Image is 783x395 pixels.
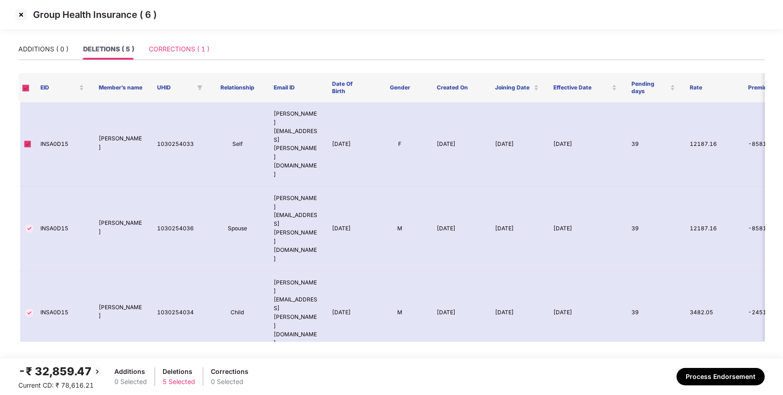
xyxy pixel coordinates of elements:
span: EID [40,84,77,91]
td: [DATE] [429,102,487,187]
td: 1030254033 [150,102,208,187]
td: [DATE] [488,187,546,271]
th: Effective Date [546,73,624,102]
td: [DATE] [546,187,624,271]
th: Email ID [266,73,325,102]
td: [DATE] [325,102,371,187]
th: Member’s name [91,73,150,102]
th: Joining Date [488,73,546,102]
span: filter [195,82,204,93]
td: Self [208,102,266,187]
img: svg+xml;base64,PHN2ZyBpZD0iVGljay0zMngzMiIgeG1sbnM9Imh0dHA6Ly93d3cudzMub3JnLzIwMDAvc3ZnIiB3aWR0aD... [24,307,35,318]
div: ADDITIONS ( 0 ) [18,44,68,54]
img: svg+xml;base64,PHN2ZyBpZD0iQ3Jvc3MtMzJ4MzIiIHhtbG5zPSJodHRwOi8vd3d3LnczLm9yZy8yMDAwL3N2ZyIgd2lkdG... [14,7,28,22]
span: filter [197,85,203,90]
th: Date Of Birth [325,73,371,102]
span: UHID [157,84,193,91]
td: 1030254034 [150,271,208,356]
img: svg+xml;base64,PHN2ZyBpZD0iVGljay0zMngzMiIgeG1sbnM9Imh0dHA6Ly93d3cudzMub3JnLzIwMDAvc3ZnIiB3aWR0aD... [24,223,35,234]
button: Process Endorsement [676,368,765,385]
td: Spouse [208,187,266,271]
span: Joining Date [495,84,532,91]
span: Pending days [631,80,668,95]
span: Effective Date [553,84,610,91]
th: Rate [682,73,741,102]
td: 39 [624,102,682,187]
td: [DATE] [546,271,624,356]
td: 12187.16 [682,102,741,187]
th: Gender [371,73,429,102]
td: F [371,102,429,187]
td: [DATE] [325,271,371,356]
div: 5 Selected [163,377,195,387]
td: [PERSON_NAME][EMAIL_ADDRESS][PERSON_NAME][DOMAIN_NAME] [266,271,325,356]
td: [PERSON_NAME][EMAIL_ADDRESS][PERSON_NAME][DOMAIN_NAME] [266,102,325,187]
td: M [371,187,429,271]
div: Corrections [211,367,248,377]
td: Child [208,271,266,356]
td: 3482.05 [682,271,741,356]
p: [PERSON_NAME] [99,303,142,321]
td: INSA0D15 [33,271,91,356]
td: INSA0D15 [33,187,91,271]
div: DELETIONS ( 5 ) [83,44,134,54]
div: CORRECTIONS ( 1 ) [149,44,209,54]
p: Group Health Insurance ( 6 ) [33,9,157,20]
td: [PERSON_NAME][EMAIL_ADDRESS][PERSON_NAME][DOMAIN_NAME] [266,187,325,271]
td: [DATE] [546,102,624,187]
img: svg+xml;base64,PHN2ZyBpZD0iQmFjay0yMHgyMCIgeG1sbnM9Imh0dHA6Ly93d3cudzMub3JnLzIwMDAvc3ZnIiB3aWR0aD... [92,366,103,377]
td: [DATE] [488,271,546,356]
td: 12187.16 [682,187,741,271]
div: Additions [114,367,147,377]
td: [DATE] [325,187,371,271]
th: EID [33,73,91,102]
td: 1030254036 [150,187,208,271]
div: -₹ 32,859.47 [18,363,103,380]
div: 0 Selected [114,377,147,387]
div: 0 Selected [211,377,248,387]
td: 39 [624,271,682,356]
th: Created On [429,73,487,102]
p: [PERSON_NAME] [99,134,142,152]
td: 39 [624,187,682,271]
div: Deletions [163,367,195,377]
td: [DATE] [488,102,546,187]
th: Pending days [624,73,682,102]
td: M [371,271,429,356]
p: [PERSON_NAME] [99,219,142,236]
td: [DATE] [429,271,487,356]
td: [DATE] [429,187,487,271]
span: Current CD: ₹ 78,616.21 [18,381,94,389]
td: INSA0D15 [33,102,91,187]
th: Relationship [208,73,266,102]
